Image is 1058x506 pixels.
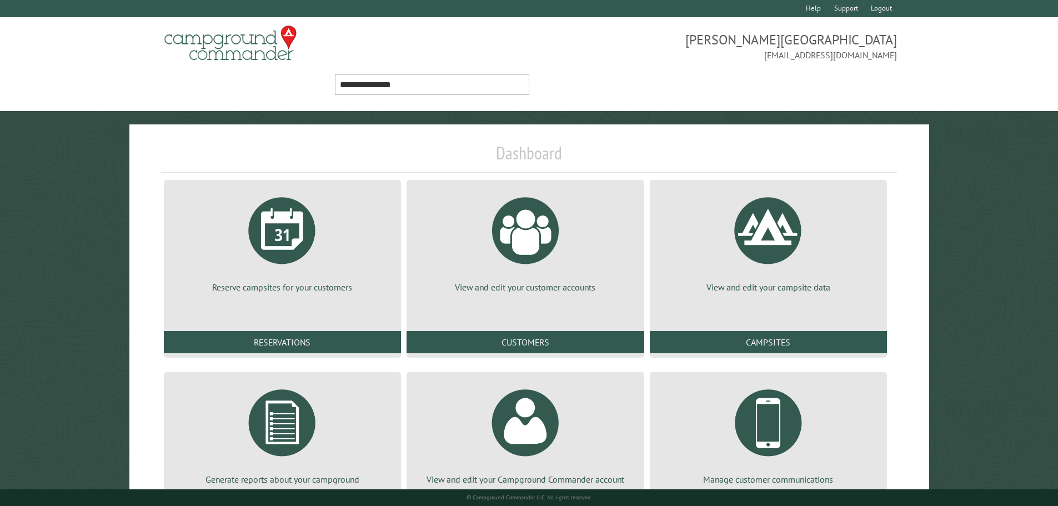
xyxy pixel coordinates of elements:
p: Manage customer communications [663,473,874,485]
p: Reserve campsites for your customers [177,281,388,293]
span: [PERSON_NAME][GEOGRAPHIC_DATA] [EMAIL_ADDRESS][DOMAIN_NAME] [529,31,897,62]
img: Campground Commander [161,22,300,65]
a: View and edit your customer accounts [420,189,630,293]
a: Campsites [650,331,887,353]
p: View and edit your Campground Commander account [420,473,630,485]
small: © Campground Commander LLC. All rights reserved. [467,494,592,501]
a: Reserve campsites for your customers [177,189,388,293]
p: View and edit your customer accounts [420,281,630,293]
a: Reservations [164,331,401,353]
a: View and edit your campsite data [663,189,874,293]
a: Customers [407,331,644,353]
a: Generate reports about your campground [177,381,388,485]
h1: Dashboard [161,142,897,173]
a: View and edit your Campground Commander account [420,381,630,485]
p: Generate reports about your campground [177,473,388,485]
p: View and edit your campsite data [663,281,874,293]
a: Manage customer communications [663,381,874,485]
